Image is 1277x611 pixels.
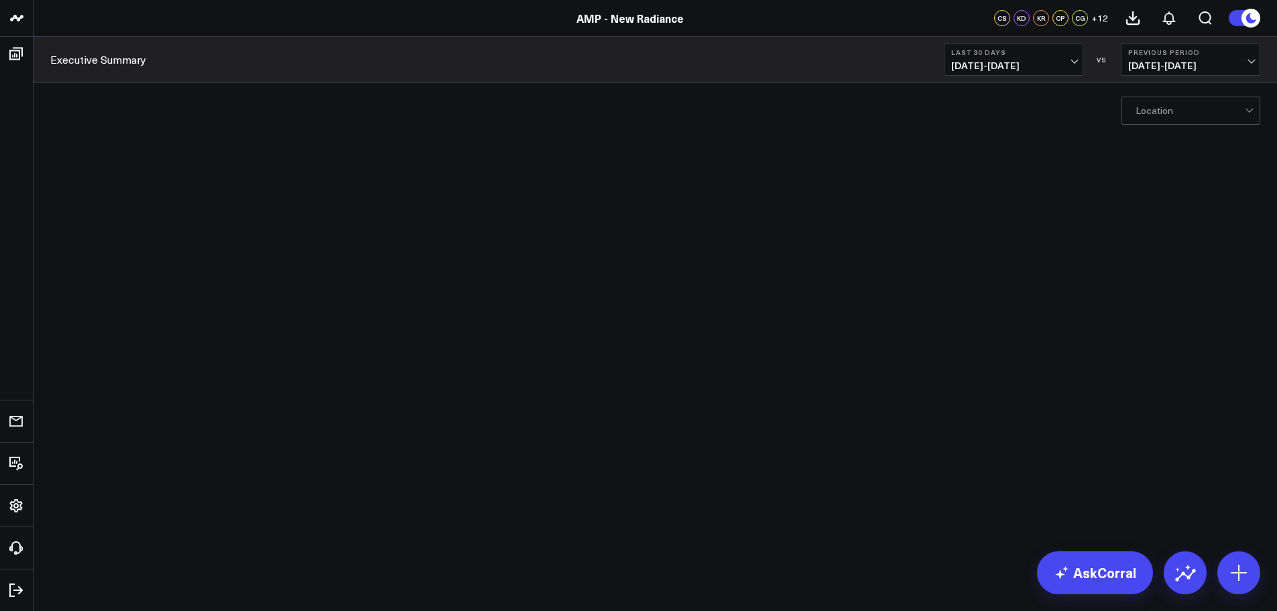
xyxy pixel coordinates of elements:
[951,60,1076,71] span: [DATE] - [DATE]
[1091,13,1108,23] span: + 12
[1072,10,1088,26] div: CG
[944,44,1083,76] button: Last 30 Days[DATE]-[DATE]
[1090,56,1114,64] div: VS
[1121,44,1260,76] button: Previous Period[DATE]-[DATE]
[1128,48,1253,56] b: Previous Period
[50,52,146,67] a: Executive Summary
[1037,551,1153,594] a: AskCorral
[1033,10,1049,26] div: KR
[576,11,684,25] a: AMP - New Radiance
[951,48,1076,56] b: Last 30 Days
[994,10,1010,26] div: CS
[1091,10,1108,26] button: +12
[1014,10,1030,26] div: KD
[1128,60,1253,71] span: [DATE] - [DATE]
[1052,10,1069,26] div: CP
